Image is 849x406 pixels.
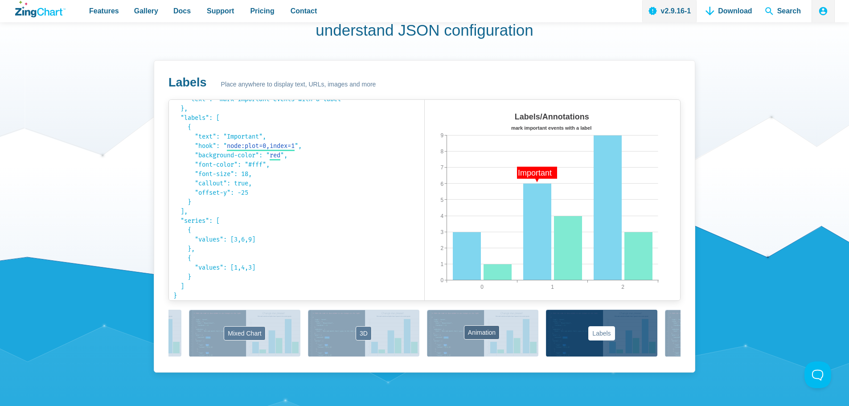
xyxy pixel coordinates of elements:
code: { "type": "bar", "title": { "text": "Labels/Annotations", "fontSize": 18 }, "subtitle": { "text":... [173,29,420,221]
button: 3D [308,310,419,357]
span: red [270,152,280,159]
a: ZingChart Logo. Click to return to the homepage [15,1,66,17]
span: node:plot=0,index=1 [227,142,295,150]
span: Pricing [250,5,274,17]
span: Support [207,5,234,17]
iframe: Help Scout Beacon - Open [804,361,831,388]
span: Gallery [134,5,158,17]
span: Place anywhere to display text, URLs, images and more [221,79,376,90]
h3: Labels [168,75,207,90]
button: Animation [427,310,538,357]
button: Markers [665,310,776,357]
span: Docs [173,5,191,17]
span: Features [89,5,119,17]
button: Labels [546,310,657,357]
span: Contact [291,5,317,17]
button: Mixed Chart [189,310,300,357]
